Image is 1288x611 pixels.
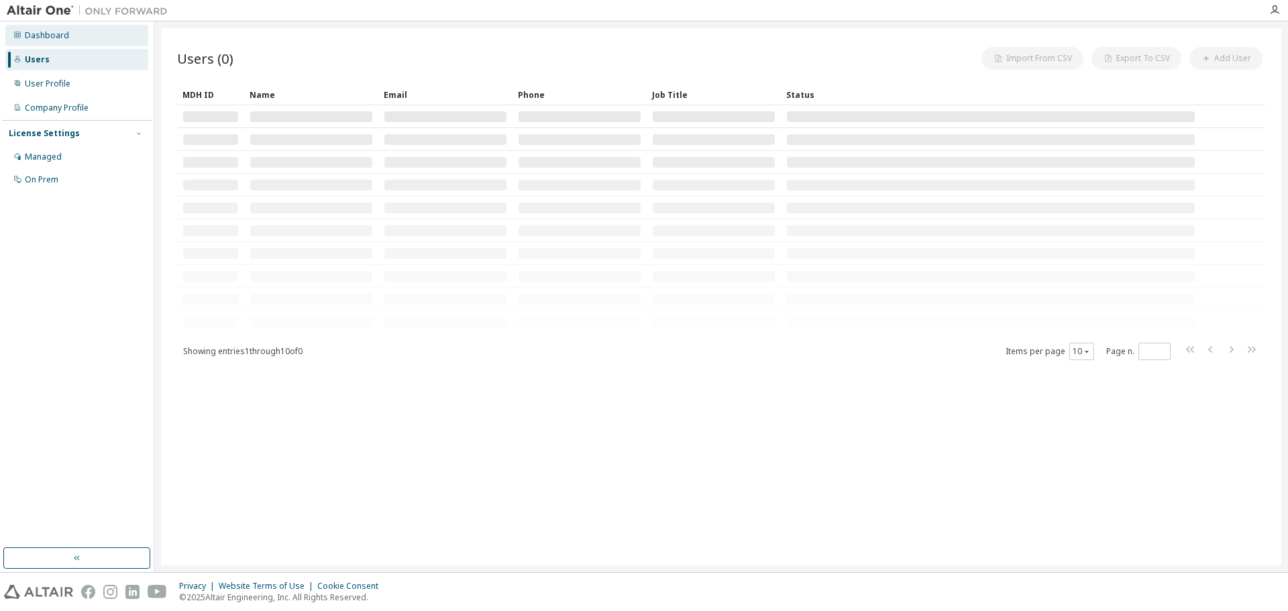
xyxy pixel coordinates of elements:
[1189,47,1263,70] button: Add User
[652,84,775,105] div: Job Title
[81,585,95,599] img: facebook.svg
[219,581,317,592] div: Website Terms of Use
[25,152,62,162] div: Managed
[250,84,373,105] div: Name
[179,592,386,603] p: © 2025 Altair Engineering, Inc. All Rights Reserved.
[1106,343,1171,360] span: Page n.
[25,174,58,185] div: On Prem
[9,128,80,139] div: License Settings
[786,84,1195,105] div: Status
[148,585,167,599] img: youtube.svg
[7,4,174,17] img: Altair One
[384,84,507,105] div: Email
[125,585,140,599] img: linkedin.svg
[25,78,70,89] div: User Profile
[4,585,73,599] img: altair_logo.svg
[182,84,239,105] div: MDH ID
[179,581,219,592] div: Privacy
[518,84,641,105] div: Phone
[25,54,50,65] div: Users
[183,345,303,357] span: Showing entries 1 through 10 of 0
[981,47,1083,70] button: Import From CSV
[1091,47,1181,70] button: Export To CSV
[25,103,89,113] div: Company Profile
[1073,346,1091,357] button: 10
[103,585,117,599] img: instagram.svg
[317,581,386,592] div: Cookie Consent
[25,30,69,41] div: Dashboard
[1006,343,1094,360] span: Items per page
[177,49,233,68] span: Users (0)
